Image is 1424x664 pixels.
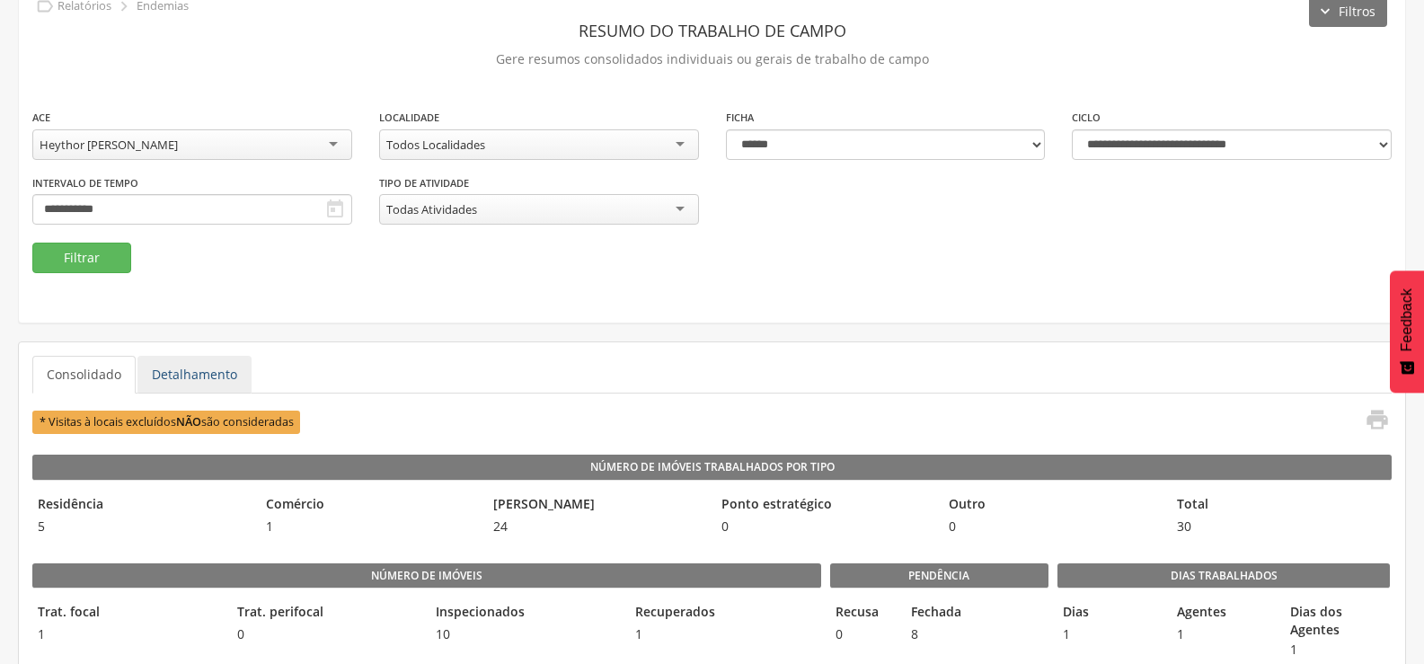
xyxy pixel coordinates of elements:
[906,625,972,643] span: 8
[386,201,477,217] div: Todas Atividades
[1285,603,1390,639] legend: Dias dos Agentes
[32,243,131,273] button: Filtrar
[830,563,1049,589] legend: Pendência
[1172,603,1277,624] legend: Agentes
[488,518,707,536] span: 24
[32,356,136,394] a: Consolidado
[261,518,480,536] span: 1
[1365,407,1390,432] i: 
[379,176,469,190] label: Tipo de Atividade
[1390,270,1424,393] button: Feedback - Mostrar pesquisa
[1172,495,1391,516] legend: Total
[1399,288,1415,351] span: Feedback
[32,111,50,125] label: ACE
[1057,603,1163,624] legend: Dias
[32,495,252,516] legend: Residência
[379,111,439,125] label: Localidade
[716,495,935,516] legend: Ponto estratégico
[1057,625,1163,643] span: 1
[1172,518,1391,536] span: 30
[943,518,1163,536] span: 0
[430,603,621,624] legend: Inspecionados
[32,455,1392,480] legend: Número de Imóveis Trabalhados por Tipo
[232,625,422,643] span: 0
[488,495,707,516] legend: [PERSON_NAME]
[1285,641,1390,659] span: 1
[1072,111,1101,125] label: Ciclo
[1354,407,1390,437] a: 
[32,563,821,589] legend: Número de imóveis
[1172,625,1277,643] span: 1
[726,111,754,125] label: Ficha
[324,199,346,220] i: 
[32,176,138,190] label: Intervalo de Tempo
[32,411,300,433] span: * Visitas à locais excluídos são consideradas
[430,625,621,643] span: 10
[386,137,485,153] div: Todos Localidades
[830,603,897,624] legend: Recusa
[137,356,252,394] a: Detalhamento
[830,625,897,643] span: 0
[32,625,223,643] span: 1
[32,14,1392,47] header: Resumo do Trabalho de Campo
[906,603,972,624] legend: Fechada
[943,495,1163,516] legend: Outro
[1057,563,1390,589] legend: Dias Trabalhados
[32,603,223,624] legend: Trat. focal
[232,603,422,624] legend: Trat. perifocal
[261,495,480,516] legend: Comércio
[716,518,935,536] span: 0
[40,137,178,153] div: Heythor [PERSON_NAME]
[630,625,820,643] span: 1
[630,603,820,624] legend: Recuperados
[32,47,1392,72] p: Gere resumos consolidados individuais ou gerais de trabalho de campo
[176,414,201,429] b: NÃO
[32,518,252,536] span: 5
